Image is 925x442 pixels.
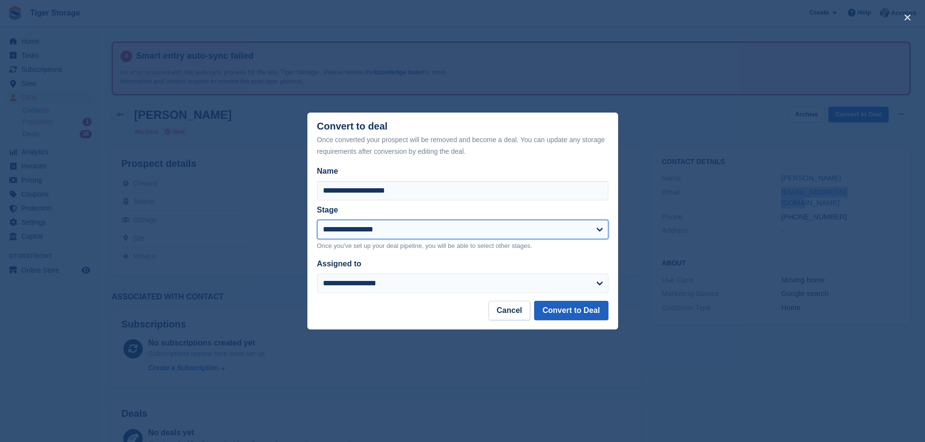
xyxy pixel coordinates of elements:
[317,206,338,214] label: Stage
[317,134,608,157] div: Once converted your prospect will be removed and become a deal. You can update any storage requir...
[488,301,530,320] button: Cancel
[317,165,608,177] label: Name
[317,241,608,251] p: Once you've set up your deal pipeline, you will be able to select other stages.
[900,10,915,25] button: close
[317,260,362,268] label: Assigned to
[317,121,608,157] div: Convert to deal
[534,301,608,320] button: Convert to Deal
